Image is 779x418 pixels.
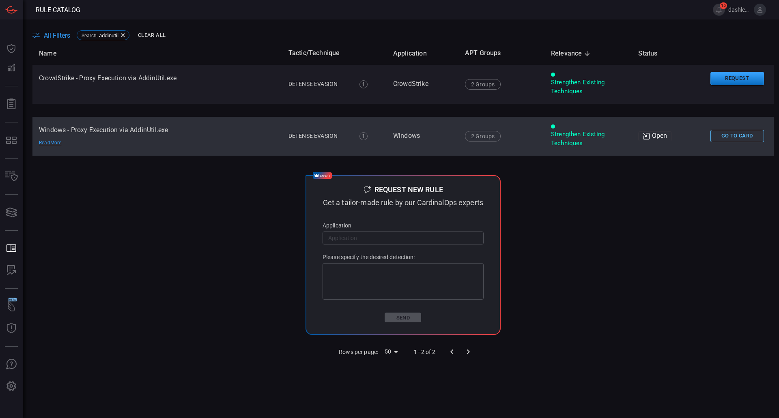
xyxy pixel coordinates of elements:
button: Clear All [136,29,168,42]
td: CrowdStrike - Proxy Execution via AddinUtil.exe [32,65,282,104]
button: Rule Catalog [2,239,21,258]
button: Wingman [2,297,21,316]
button: All Filters [32,32,70,39]
div: 2 Groups [465,131,501,141]
div: 1 [359,80,368,88]
td: CrowdStrike [387,65,458,104]
div: Open [638,131,672,141]
button: ALERT ANALYSIS [2,261,21,280]
th: Tactic/Technique [282,42,387,65]
div: Defense Evasion [288,80,351,88]
div: 1 [359,132,368,140]
button: Go To Card [710,130,764,142]
button: Threat Intelligence [2,319,21,338]
button: Inventory [2,167,21,186]
p: Rows per page: [339,348,378,356]
button: Detections [2,58,21,78]
div: 2 Groups [465,79,501,90]
button: Preferences [2,377,21,396]
span: Application [393,49,437,58]
span: 15 [720,2,727,9]
div: Strengthen Existing Techniques [551,130,625,148]
td: Windows - Proxy Execution via AddinUtil.exe [32,117,282,156]
div: 50 [381,346,401,358]
p: Please specify the desired detection: [323,254,484,260]
button: Dashboard [2,39,21,58]
button: Request [710,72,764,85]
span: dashley.[PERSON_NAME] [728,6,751,13]
div: Search:addinutil [77,30,129,40]
p: 1–2 of 2 [414,348,435,356]
div: Get a tailor-made rule by our CardinalOps experts [323,199,484,206]
button: Ask Us A Question [2,355,21,374]
span: All Filters [44,32,70,39]
button: 15 [713,4,725,16]
span: addinutil [99,32,118,39]
span: expert [320,171,330,180]
div: Request new rule [374,186,443,193]
span: Rule Catalog [36,6,80,14]
input: Application [323,230,484,245]
div: Defense Evasion [288,132,351,140]
button: Cards [2,203,21,222]
p: Application [323,223,484,228]
div: Read More [39,140,96,146]
div: Strengthen Existing Techniques [551,78,625,96]
button: Reports [2,94,21,114]
button: MITRE - Detection Posture [2,131,21,150]
th: APT Groups [458,42,544,65]
span: Status [638,49,668,58]
span: Name [39,49,67,58]
span: Relevance [551,49,593,58]
td: Windows [387,117,458,156]
span: Search : [82,33,98,39]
